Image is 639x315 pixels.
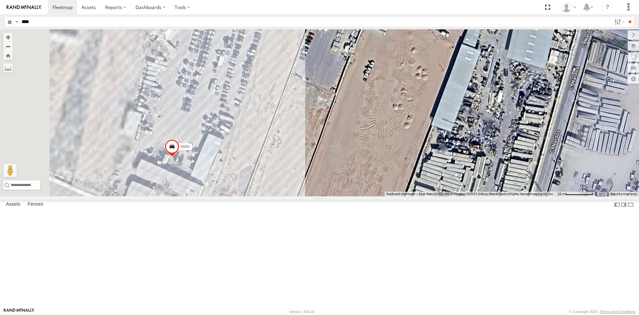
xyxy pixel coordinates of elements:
[7,5,41,10] img: rand-logo.svg
[628,74,639,84] label: Map Settings
[627,200,634,209] label: Hide Summary Table
[4,308,34,315] a: Visit our Website
[612,17,626,27] label: Search Filter Options
[610,192,637,196] a: Report a map error
[3,164,17,177] button: Drag Pegman onto the map to open Street View
[559,2,578,12] div: foxconn f
[3,51,13,60] button: Zoom Home
[386,192,415,196] button: Keyboard shortcuts
[556,192,595,196] button: Map Scale: 20 m per 79 pixels
[181,144,190,149] span: 8669
[3,63,13,73] label: Measure
[600,310,635,314] a: Terms and Conditions
[558,192,565,196] span: 20 m
[419,192,554,196] span: Map data ©2025 INEGI Imagery ©2025 Airbus, Maxar Technologies, Vexcel Imaging US, Inc.
[614,200,620,209] label: Dock Summary Table to the Left
[569,310,635,314] div: © Copyright 2025 -
[598,193,605,195] a: Terms
[620,200,627,209] label: Dock Summary Table to the Right
[14,17,19,27] label: Search Query
[3,42,13,51] button: Zoom out
[289,310,315,314] div: Version: 305.02
[24,200,47,209] label: Fences
[602,2,613,13] i: ?
[3,33,13,42] button: Zoom in
[3,200,24,209] label: Assets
